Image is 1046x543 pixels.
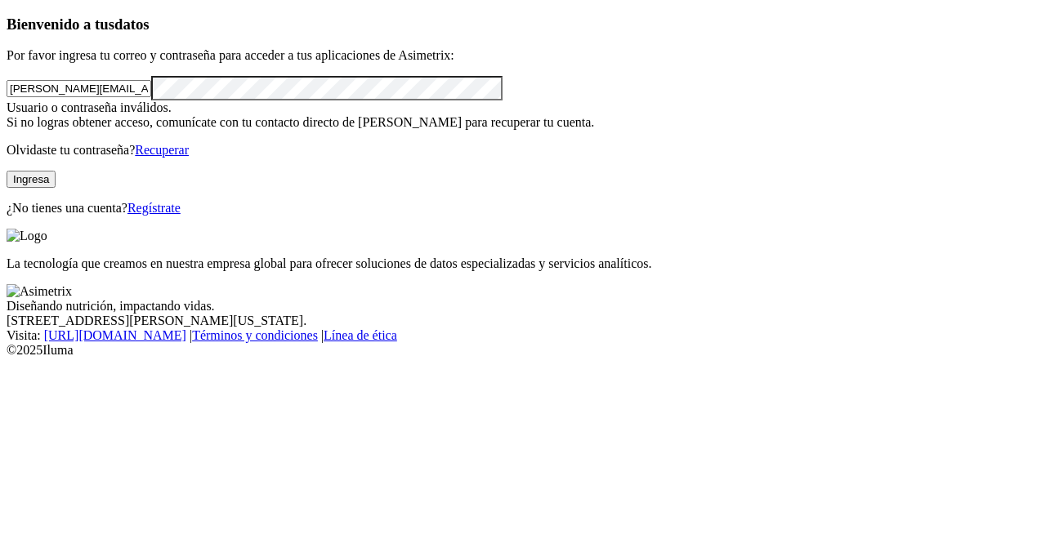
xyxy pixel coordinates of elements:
[7,100,1039,130] div: Usuario o contraseña inválidos. Si no logras obtener acceso, comunícate con tu contacto directo d...
[7,343,1039,358] div: © 2025 Iluma
[7,171,56,188] button: Ingresa
[7,80,151,97] input: Tu correo
[7,284,72,299] img: Asimetrix
[7,143,1039,158] p: Olvidaste tu contraseña?
[7,201,1039,216] p: ¿No tienes una cuenta?
[324,328,397,342] a: Línea de ética
[7,328,1039,343] div: Visita : | |
[7,314,1039,328] div: [STREET_ADDRESS][PERSON_NAME][US_STATE].
[135,143,189,157] a: Recuperar
[127,201,181,215] a: Regístrate
[7,229,47,243] img: Logo
[44,328,186,342] a: [URL][DOMAIN_NAME]
[192,328,318,342] a: Términos y condiciones
[114,16,150,33] span: datos
[7,256,1039,271] p: La tecnología que creamos en nuestra empresa global para ofrecer soluciones de datos especializad...
[7,299,1039,314] div: Diseñando nutrición, impactando vidas.
[7,16,1039,33] h3: Bienvenido a tus
[7,48,1039,63] p: Por favor ingresa tu correo y contraseña para acceder a tus aplicaciones de Asimetrix:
